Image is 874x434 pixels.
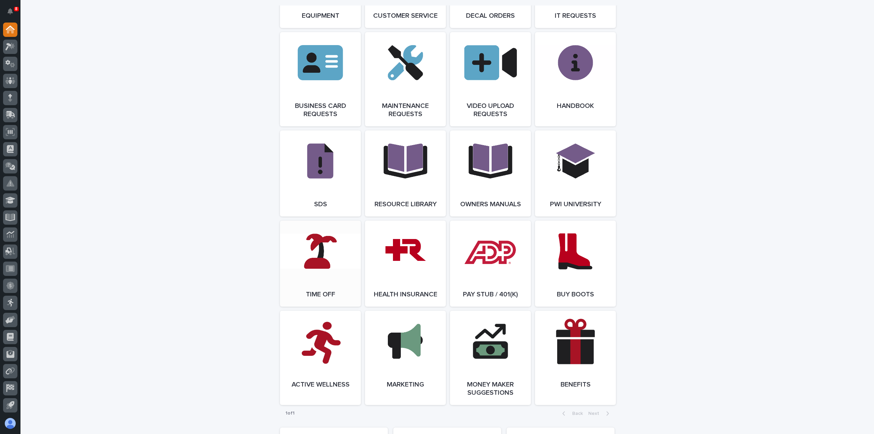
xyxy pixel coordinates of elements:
[365,130,446,216] a: Resource Library
[9,8,17,19] div: Notifications8
[557,410,586,417] button: Back
[280,221,361,307] a: Time Off
[535,221,616,307] a: Buy Boots
[535,32,616,126] a: Handbook
[365,221,446,307] a: Health Insurance
[535,311,616,405] a: Benefits
[450,221,531,307] a: Pay Stub / 401(k)
[280,130,361,216] a: SDS
[365,32,446,126] a: Maintenance Requests
[3,4,17,18] button: Notifications
[586,410,615,417] button: Next
[365,311,446,405] a: Marketing
[280,405,300,422] p: 1 of 1
[450,311,531,405] a: Money Maker Suggestions
[568,411,583,416] span: Back
[588,411,603,416] span: Next
[3,416,17,431] button: users-avatar
[535,130,616,216] a: PWI University
[280,32,361,126] a: Business Card Requests
[15,6,17,11] p: 8
[450,32,531,126] a: Video Upload Requests
[280,311,361,405] a: Active Wellness
[450,130,531,216] a: Owners Manuals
